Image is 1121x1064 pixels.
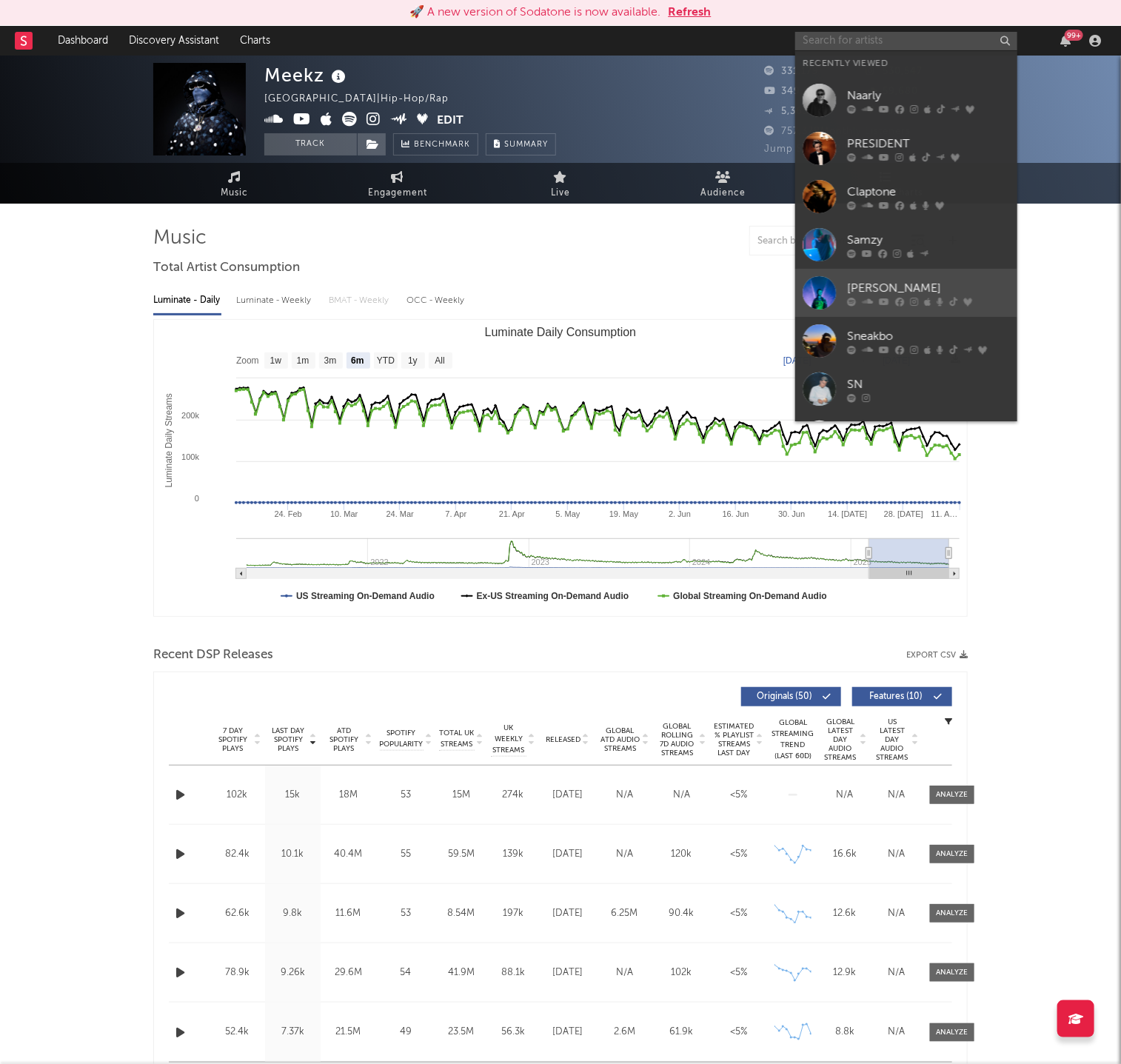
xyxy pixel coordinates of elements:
[874,906,919,921] div: N/A
[181,411,199,420] text: 200k
[351,356,364,367] text: 6m
[324,726,364,753] span: ATD Spotify Plays
[803,55,1010,73] div: Recently Viewed
[543,1025,592,1040] div: [DATE]
[862,692,930,701] span: Features ( 10 )
[764,127,911,136] span: 757,378 Monthly Listeners
[491,906,535,921] div: 197k
[380,847,432,862] div: 55
[213,788,261,803] div: 102k
[47,26,118,56] a: Dashboard
[714,847,763,862] div: <5%
[657,1025,706,1040] div: 61.9k
[847,231,1010,249] div: Samzy
[741,687,841,706] button: Originals(50)
[324,356,337,367] text: 3m
[153,163,316,204] a: Music
[600,847,649,862] div: N/A
[551,184,570,202] span: Live
[795,317,1017,365] a: Sneakbo
[823,966,867,980] div: 12.9k
[543,906,592,921] div: [DATE]
[213,1025,261,1040] div: 52.4k
[213,906,261,921] div: 62.6k
[874,966,919,980] div: N/A
[230,26,281,56] a: Charts
[847,375,1010,393] div: SN
[380,966,432,980] div: 54
[600,966,649,980] div: N/A
[714,1025,763,1040] div: <5%
[828,509,867,518] text: 14. [DATE]
[795,365,1017,413] a: SN
[118,26,230,56] a: Discovery Assistant
[751,692,819,701] span: Originals ( 50 )
[164,393,174,487] text: Luminate Daily Streams
[406,288,466,313] div: OCC - Weekly
[764,144,850,154] span: Jump Score: 52.5
[438,112,464,130] button: Edit
[657,906,706,921] div: 90.4k
[213,966,261,980] div: 78.9k
[485,326,637,338] text: Luminate Daily Consumption
[823,1025,867,1040] div: 8.8k
[499,509,525,518] text: 21. Apr
[600,726,640,753] span: Global ATD Audio Streams
[435,356,444,367] text: All
[316,163,479,204] a: Engagement
[750,235,906,247] input: Search by song name or URL
[874,788,919,803] div: N/A
[491,1025,535,1040] div: 56.3k
[153,288,221,313] div: Luminate - Daily
[380,1025,432,1040] div: 49
[714,722,754,757] span: Estimated % Playlist Streams Last Day
[439,906,483,921] div: 8.54M
[906,651,968,660] button: Export CSV
[795,269,1017,317] a: [PERSON_NAME]
[543,847,592,862] div: [DATE]
[439,788,483,803] div: 15M
[823,788,867,803] div: N/A
[847,135,1010,153] div: PRESIDENT
[874,717,910,762] span: US Latest Day Audio Streams
[609,509,639,518] text: 19. May
[296,591,435,601] text: US Streaming On-Demand Audio
[439,728,475,750] span: Total UK Streams
[377,356,395,367] text: YTD
[795,32,1017,50] input: Search for artists
[324,906,372,921] div: 11.6M
[368,184,427,202] span: Engagement
[795,76,1017,124] a: Naarly
[491,847,535,862] div: 139k
[221,184,249,202] span: Music
[600,906,649,921] div: 6.25M
[446,509,467,518] text: 7. Apr
[275,509,302,518] text: 24. Feb
[153,646,273,664] span: Recent DSP Releases
[324,788,372,803] div: 18M
[723,509,749,518] text: 16. Jun
[491,966,535,980] div: 88.1k
[387,509,415,518] text: 24. Mar
[764,87,823,96] span: 349,000
[823,906,867,921] div: 12.6k
[269,847,317,862] div: 10.1k
[714,788,763,803] div: <5%
[847,87,1010,104] div: Naarly
[504,141,548,149] span: Summary
[546,735,580,744] span: Released
[884,509,923,518] text: 28. [DATE]
[269,788,317,803] div: 15k
[236,288,314,313] div: Luminate - Weekly
[380,906,432,921] div: 53
[236,356,259,367] text: Zoom
[795,221,1017,269] a: Samzy
[931,509,958,518] text: 11. A…
[269,1025,317,1040] div: 7.37k
[673,591,827,601] text: Global Streaming On-Demand Audio
[264,90,466,108] div: [GEOGRAPHIC_DATA] | Hip-Hop/Rap
[380,788,432,803] div: 53
[823,847,867,862] div: 16.6k
[154,320,967,616] svg: Luminate Daily Consumption
[439,847,483,862] div: 59.5M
